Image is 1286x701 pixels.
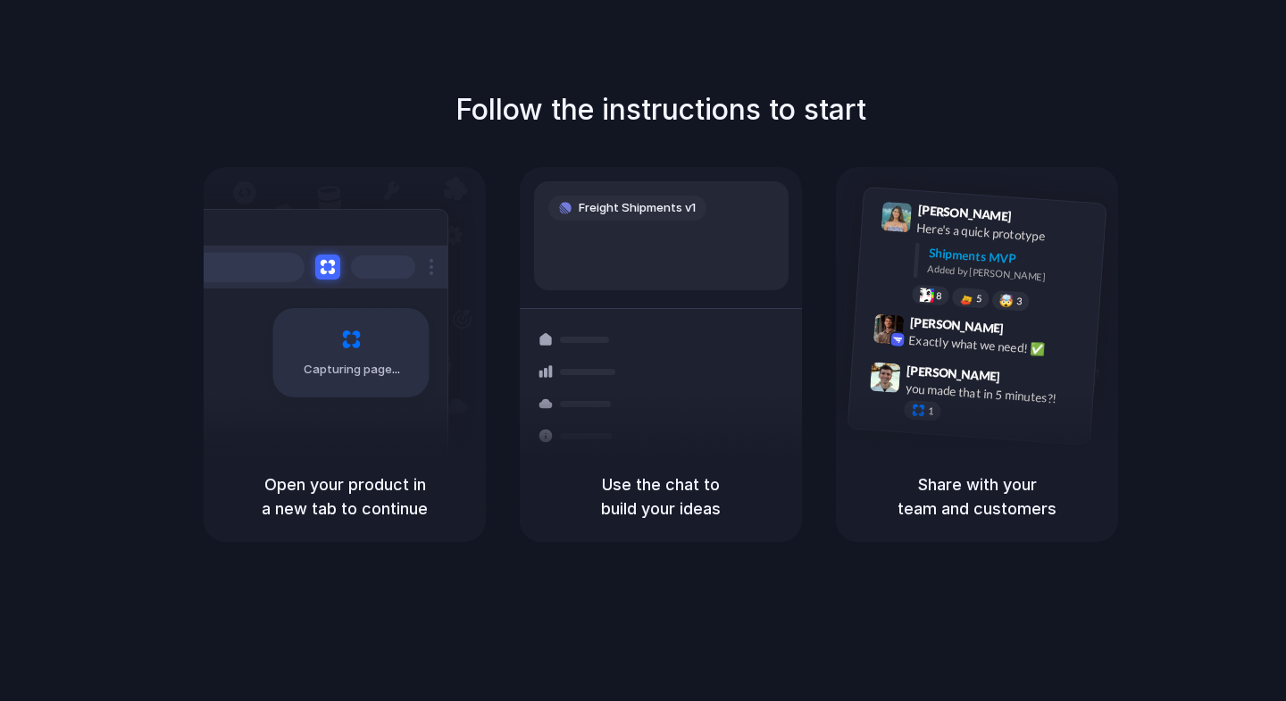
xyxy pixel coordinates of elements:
[225,472,464,521] h5: Open your product in a new tab to continue
[909,313,1004,338] span: [PERSON_NAME]
[71,105,160,117] div: Domain Overview
[976,294,982,304] span: 5
[52,104,66,118] img: tab_domain_overview_orange.svg
[916,219,1095,249] div: Here's a quick prototype
[1006,369,1042,390] span: 9:47 AM
[905,379,1083,409] div: you made that in 5 minutes?!
[908,331,1087,362] div: Exactly what we need! ✅
[1016,296,1023,306] span: 3
[928,244,1093,273] div: Shipments MVP
[928,406,934,416] span: 1
[455,88,866,131] h1: Follow the instructions to start
[29,29,43,43] img: logo_orange.svg
[927,262,1091,288] div: Added by [PERSON_NAME]
[1009,321,1046,343] span: 9:42 AM
[1017,209,1054,230] span: 9:41 AM
[917,200,1012,226] span: [PERSON_NAME]
[857,472,1097,521] h5: Share with your team and customers
[304,361,403,379] span: Capturing page
[936,291,942,301] span: 8
[50,29,88,43] div: v 4.0.25
[180,104,195,118] img: tab_keywords_by_traffic_grey.svg
[46,46,196,61] div: Domain: [DOMAIN_NAME]
[999,294,1015,307] div: 🤯
[200,105,295,117] div: Keywords by Traffic
[906,361,1001,387] span: [PERSON_NAME]
[579,199,696,217] span: Freight Shipments v1
[29,46,43,61] img: website_grey.svg
[541,472,781,521] h5: Use the chat to build your ideas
